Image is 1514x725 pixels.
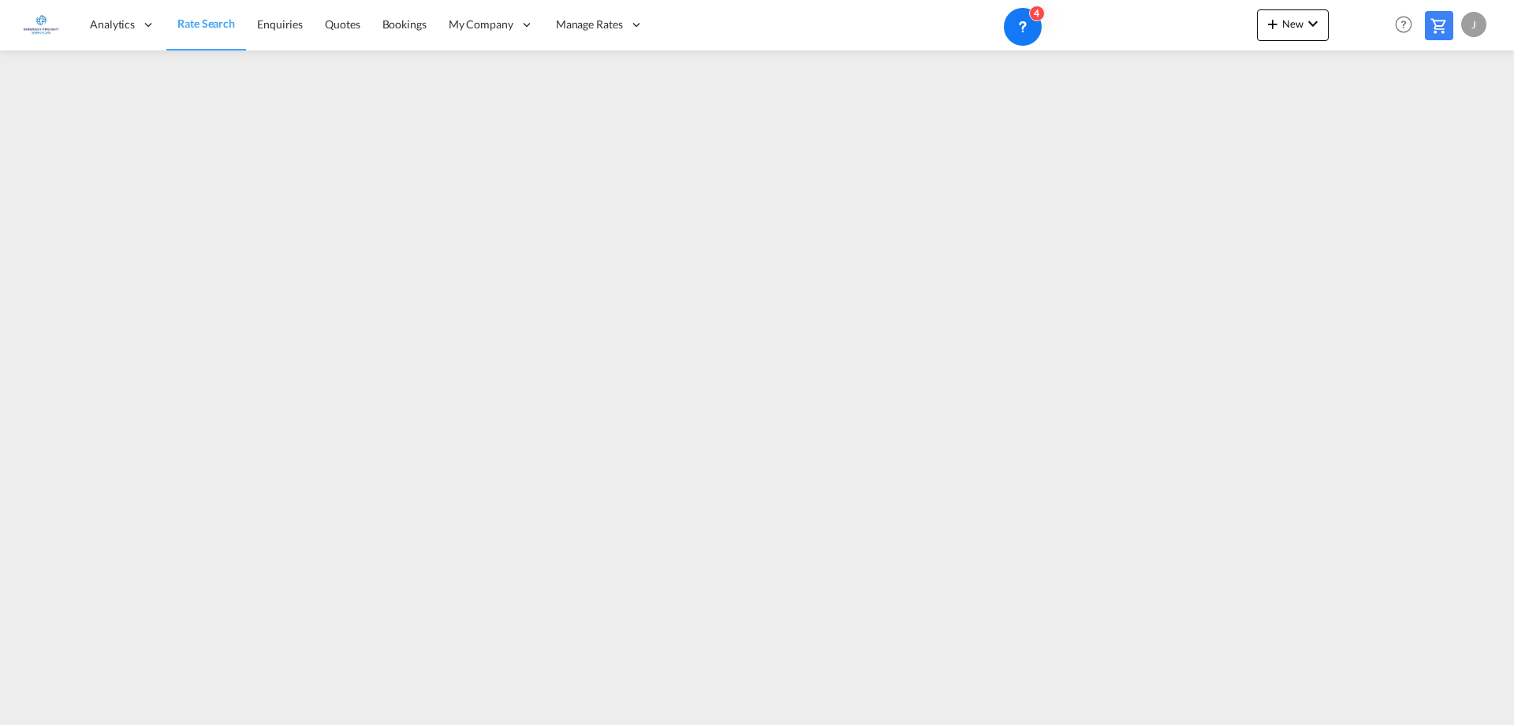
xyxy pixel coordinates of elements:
[449,17,513,32] span: My Company
[325,17,360,31] span: Quotes
[1263,14,1282,33] md-icon: icon-plus 400-fg
[257,17,303,31] span: Enquiries
[1257,9,1329,41] button: icon-plus 400-fgNewicon-chevron-down
[1390,11,1417,38] span: Help
[24,7,59,43] img: e1326340b7c511ef854e8d6a806141ad.jpg
[382,17,427,31] span: Bookings
[1303,14,1322,33] md-icon: icon-chevron-down
[556,17,623,32] span: Manage Rates
[1263,17,1322,30] span: New
[1461,12,1486,37] div: J
[177,17,235,30] span: Rate Search
[90,17,135,32] span: Analytics
[1390,11,1425,39] div: Help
